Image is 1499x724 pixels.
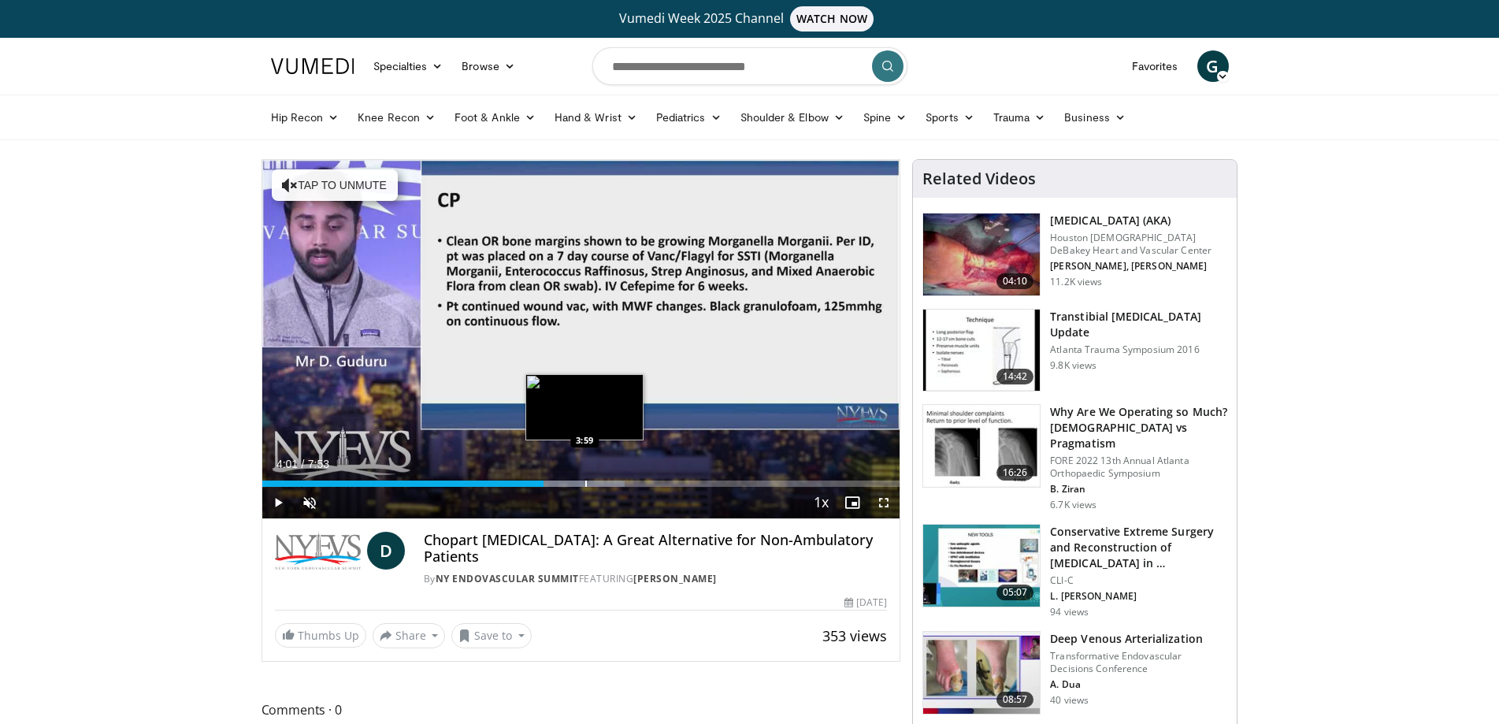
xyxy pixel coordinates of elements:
[275,532,361,570] img: NY Endovascular Summit
[822,626,887,645] span: 353 views
[837,487,868,518] button: Enable picture-in-picture mode
[367,532,405,570] a: D
[1050,631,1227,647] h3: Deep Venous Arterialization
[1050,343,1227,356] p: Atlanta Trauma Symposium 2016
[996,273,1034,289] span: 04:10
[1050,524,1227,571] h3: Conservative Extreme Surgery and Reconstruction of [MEDICAL_DATA] in …
[1050,455,1227,480] p: FORE 2022 13th Annual Atlanta Orthopaedic Symposium
[805,487,837,518] button: Playback Rate
[1050,678,1227,691] p: A. Dua
[348,102,445,133] a: Knee Recon
[424,572,888,586] div: By FEATURING
[262,700,901,720] span: Comments 0
[844,596,887,610] div: [DATE]
[364,50,453,82] a: Specialties
[262,481,900,487] div: Progress Bar
[1050,404,1227,451] h3: Why Are We Operating so Much? [DEMOGRAPHIC_DATA] vs Pragmatism
[1122,50,1188,82] a: Favorites
[633,572,717,585] a: [PERSON_NAME]
[424,532,888,566] h4: Chopart [MEDICAL_DATA]: A Great Alternative for Non-Ambulatory Patients
[996,465,1034,481] span: 16:26
[525,374,644,440] img: image.jpeg
[854,102,916,133] a: Spine
[452,50,525,82] a: Browse
[922,524,1227,618] a: 05:07 Conservative Extreme Surgery and Reconstruction of [MEDICAL_DATA] in … CLI-C L. [PERSON_NAM...
[984,102,1056,133] a: Trauma
[996,369,1034,384] span: 14:42
[923,310,1040,392] img: bKdxKv0jK92UJBOH4xMDoxOjRuMTvBNj.150x105_q85_crop-smart_upscale.jpg
[276,458,298,470] span: 4:01
[922,309,1227,392] a: 14:42 Transtibial [MEDICAL_DATA] Update Atlanta Trauma Symposium 2016 9.8K views
[1055,102,1135,133] a: Business
[1050,499,1096,511] p: 6.7K views
[275,623,366,648] a: Thumbs Up
[731,102,854,133] a: Shoulder & Elbow
[1050,232,1227,257] p: Houston [DEMOGRAPHIC_DATA] DeBakey Heart and Vascular Center
[451,623,532,648] button: Save to
[1050,606,1089,618] p: 94 views
[262,160,900,519] video-js: Video Player
[262,487,294,518] button: Play
[922,404,1227,511] a: 16:26 Why Are We Operating so Much? [DEMOGRAPHIC_DATA] vs Pragmatism FORE 2022 13th Annual Atlant...
[445,102,545,133] a: Foot & Ankle
[1050,359,1096,372] p: 9.8K views
[916,102,984,133] a: Sports
[273,6,1226,32] a: Vumedi Week 2025 ChannelWATCH NOW
[1197,50,1229,82] a: G
[923,213,1040,295] img: dd278d4f-be59-4607-9cdd-c9a8ebe87039.150x105_q85_crop-smart_upscale.jpg
[1050,309,1227,340] h3: Transtibial [MEDICAL_DATA] Update
[302,458,305,470] span: /
[922,631,1227,715] a: 08:57 Deep Venous Arterialization Transformative Endovascular Decisions Conference A. Dua 40 views
[436,572,579,585] a: NY Endovascular Summit
[373,623,446,648] button: Share
[868,487,900,518] button: Fullscreen
[262,102,349,133] a: Hip Recon
[294,487,325,518] button: Unmute
[1050,213,1227,228] h3: [MEDICAL_DATA] (AKA)
[1050,650,1227,675] p: Transformative Endovascular Decisions Conference
[592,47,907,85] input: Search topics, interventions
[923,632,1040,714] img: c394b46c-185b-4467-a6af-6c0d895648d7.150x105_q85_crop-smart_upscale.jpg
[1050,574,1227,587] p: CLI-C
[545,102,647,133] a: Hand & Wrist
[790,6,874,32] span: WATCH NOW
[996,585,1034,600] span: 05:07
[1050,694,1089,707] p: 40 views
[923,405,1040,487] img: 99079dcb-b67f-40ef-8516-3995f3d1d7db.150x105_q85_crop-smart_upscale.jpg
[271,58,354,74] img: VuMedi Logo
[922,213,1227,296] a: 04:10 [MEDICAL_DATA] (AKA) Houston [DEMOGRAPHIC_DATA] DeBakey Heart and Vascular Center [PERSON_N...
[1050,276,1102,288] p: 11.2K views
[923,525,1040,607] img: 6c7f954d-beca-4ab9-9887-2795dc07c877.150x105_q85_crop-smart_upscale.jpg
[272,169,398,201] button: Tap to unmute
[1050,260,1227,273] p: [PERSON_NAME], [PERSON_NAME]
[996,692,1034,707] span: 08:57
[922,169,1036,188] h4: Related Videos
[308,458,329,470] span: 7:53
[647,102,731,133] a: Pediatrics
[1050,483,1227,496] p: B. Ziran
[1050,590,1227,603] p: L. [PERSON_NAME]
